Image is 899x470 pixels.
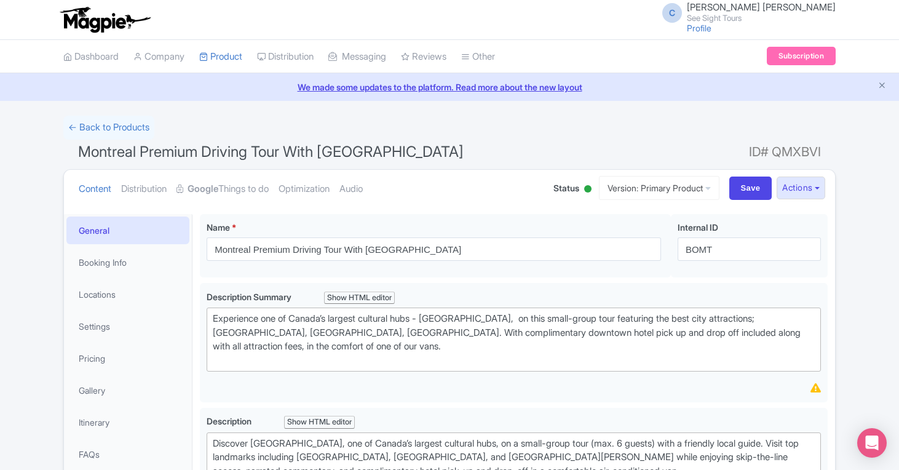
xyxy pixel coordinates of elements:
span: ID# QMXBVI [749,140,821,164]
span: Description Summary [207,292,293,302]
a: Subscription [767,47,836,65]
div: Show HTML editor [324,292,395,305]
a: Pricing [66,345,189,372]
a: C [PERSON_NAME] [PERSON_NAME] See Sight Tours [655,2,836,22]
button: Actions [777,177,825,199]
a: Settings [66,313,189,340]
a: GoogleThings to do [176,170,269,209]
span: Status [553,181,579,194]
a: We made some updates to the platform. Read more about the new layout [7,81,892,94]
span: Montreal Premium Driving Tour With [GEOGRAPHIC_DATA] [78,143,464,161]
a: Company [133,40,184,74]
span: [PERSON_NAME] [PERSON_NAME] [687,1,836,13]
span: Description [207,416,253,426]
a: Profile [687,23,711,33]
a: Booking Info [66,249,189,276]
a: General [66,217,189,244]
a: Itinerary [66,408,189,436]
a: Version: Primary Product [599,176,719,200]
a: Gallery [66,376,189,404]
a: Locations [66,281,189,308]
a: Reviews [401,40,446,74]
div: Show HTML editor [284,416,355,429]
a: Product [199,40,242,74]
span: Name [207,222,230,233]
a: ← Back to Products [63,116,154,140]
strong: Google [188,182,218,196]
div: Experience one of Canada’s largest cultural hubs - [GEOGRAPHIC_DATA], on this small-group tour fe... [213,312,815,367]
button: Close announcement [877,79,887,94]
a: Optimization [279,170,330,209]
a: Distribution [257,40,314,74]
a: FAQs [66,440,189,468]
span: Internal ID [678,222,718,233]
a: Messaging [328,40,386,74]
span: C [662,3,682,23]
small: See Sight Tours [687,14,836,22]
a: Distribution [121,170,167,209]
a: Other [461,40,495,74]
div: Active [582,180,594,199]
a: Dashboard [63,40,119,74]
a: Audio [339,170,363,209]
input: Save [729,177,772,200]
div: Open Intercom Messenger [857,428,887,458]
img: logo-ab69f6fb50320c5b225c76a69d11143b.png [57,6,152,33]
a: Content [79,170,111,209]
